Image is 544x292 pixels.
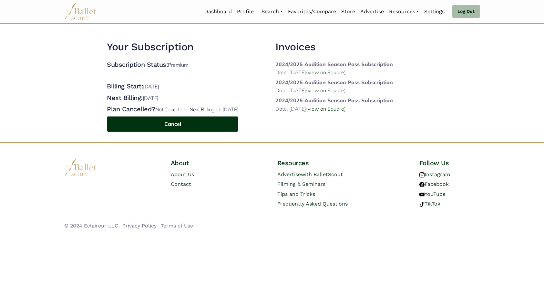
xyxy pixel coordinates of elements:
h4: Billing Start: [107,82,238,91]
a: Filming & Seminars [277,181,325,187]
b: 2024/2025 Audition Season Pass Subscription [275,79,393,86]
p: Premium [168,62,188,68]
a: Dashboard [202,5,234,18]
a: Settings [422,5,447,18]
a: Store [339,5,358,18]
a: Frequently Asked Questions [277,201,348,207]
a: TikTok [419,201,440,207]
a: Privacy Policy [122,223,157,229]
a: About Us [171,171,194,177]
a: Facebook [419,181,449,187]
p: [DATE] [143,95,159,101]
img: instagram logo [419,172,425,177]
a: Terms of Use [161,223,193,229]
b: 2024/2025 Audition Season Pass Subscription [275,61,393,67]
a: Advertisewith BalletScout [277,171,343,177]
button: Cancel [107,116,238,132]
p: Date: [DATE] [275,105,393,113]
a: (view on Square) [306,87,346,94]
img: tiktok logo [419,202,425,207]
a: Profile [234,5,256,18]
li: © 2024 Eclaireur LLC [64,222,118,230]
span: with BalletScout [301,171,343,177]
p: Date: [DATE] [275,86,393,95]
h4: Subscription Status: [107,60,188,69]
h4: About [171,159,231,167]
p: Not Canceled - Next Billing on [DATE] [155,106,238,113]
img: facebook logo [419,182,425,187]
a: Advertise [358,5,386,18]
p: [DATE] [143,83,159,90]
h2: Invoices [275,40,393,54]
img: youtube logo [419,192,425,197]
p: Date: [DATE] [275,68,393,77]
h2: Your Subscription [107,40,238,54]
h4: Resources [277,159,374,167]
a: Contact [171,181,191,187]
a: Resources [386,5,422,18]
a: Log Out [452,5,480,18]
h4: Follow Us [419,159,480,167]
a: Search [259,5,285,18]
h4: Plan Cancelled? [107,105,238,114]
b: 2024/2025 Audition Season Pass Subscription [275,97,393,104]
a: Instagram [419,171,450,177]
a: Tips and Tricks [277,191,315,197]
a: (view on Square) [306,69,346,76]
h4: Next Billing: [107,94,238,103]
img: logo [64,159,97,176]
a: YouTube [419,191,446,197]
a: (view on Square) [306,106,346,112]
a: Favorites/Compare [285,5,339,18]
